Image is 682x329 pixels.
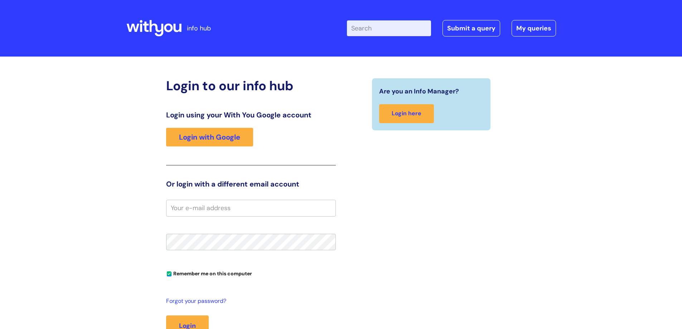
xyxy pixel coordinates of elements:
a: Login here [379,104,434,123]
h3: Login using your With You Google account [166,111,336,119]
h2: Login to our info hub [166,78,336,93]
div: You can uncheck this option if you're logging in from a shared device [166,267,336,279]
h3: Or login with a different email account [166,180,336,188]
label: Remember me on this computer [166,269,252,277]
a: Forgot your password? [166,296,332,306]
a: Login with Google [166,128,253,146]
p: info hub [187,23,211,34]
input: Search [347,20,431,36]
input: Your e-mail address [166,200,336,216]
span: Are you an Info Manager? [379,86,459,97]
a: Submit a query [442,20,500,37]
input: Remember me on this computer [167,272,171,276]
a: My queries [512,20,556,37]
